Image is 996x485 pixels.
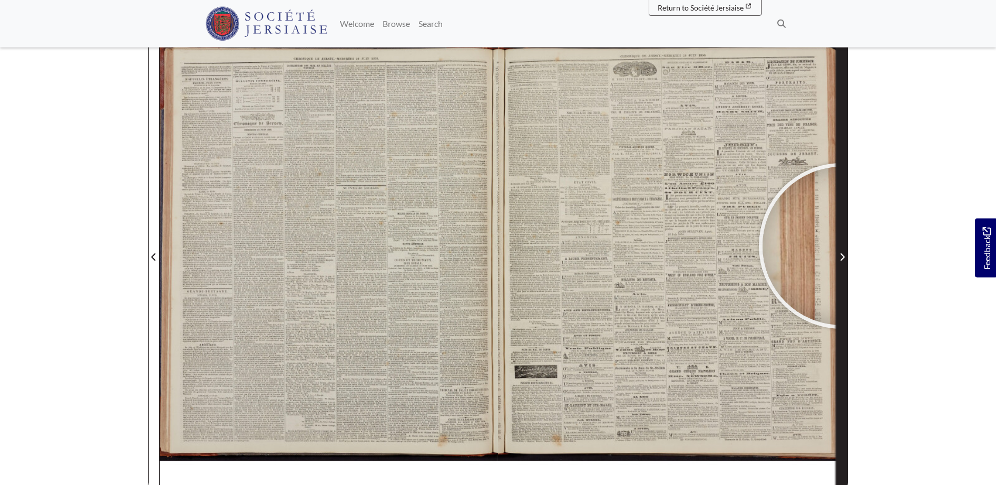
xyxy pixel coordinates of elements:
a: Société Jersiaise logo [206,4,327,43]
a: Welcome [336,13,378,34]
span: Feedback [980,227,993,270]
a: Search [414,13,447,34]
span: Return to Société Jersiaise [658,3,744,12]
a: Browse [378,13,414,34]
a: Would you like to provide feedback? [975,218,996,278]
img: Société Jersiaise [206,7,327,41]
